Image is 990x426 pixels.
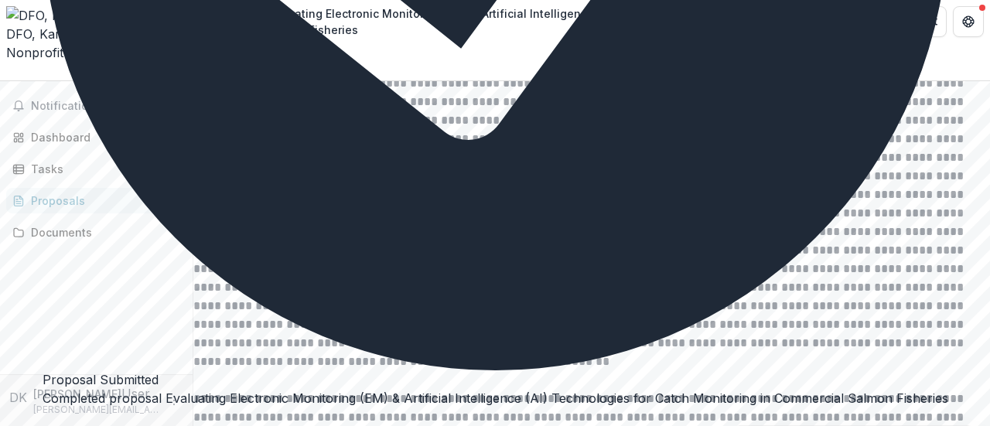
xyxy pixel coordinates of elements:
a: Proposals [200,12,259,31]
div: Dashboard [31,129,174,145]
a: Dashboard [6,124,186,150]
nav: breadcrumb [200,2,897,41]
button: Get Help [953,6,984,37]
button: Partners [916,6,947,37]
div: DFO, Kamloops [6,25,186,43]
p: User [121,384,150,403]
a: Documents [6,220,186,245]
p: [PERSON_NAME] [33,386,121,402]
button: More [165,391,183,410]
div: Documents [31,224,174,240]
span: Notifications [31,100,180,113]
p: [PERSON_NAME][EMAIL_ADDRESS][PERSON_NAME][DOMAIN_NAME] [33,403,159,417]
div: Proposals [31,193,174,209]
div: Dennis Klassen [9,388,27,407]
span: Nonprofit [6,45,63,60]
button: Notifications [6,94,186,118]
div: Tasks [31,161,174,177]
a: Proposals [6,188,186,213]
a: Tasks [6,156,186,182]
img: DFO, Kamloops [6,6,186,25]
div: Evaluating Electronic Monitoring (EM) & Artificial Intelligence (AI) Technologies for Catch Monit... [265,5,891,38]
